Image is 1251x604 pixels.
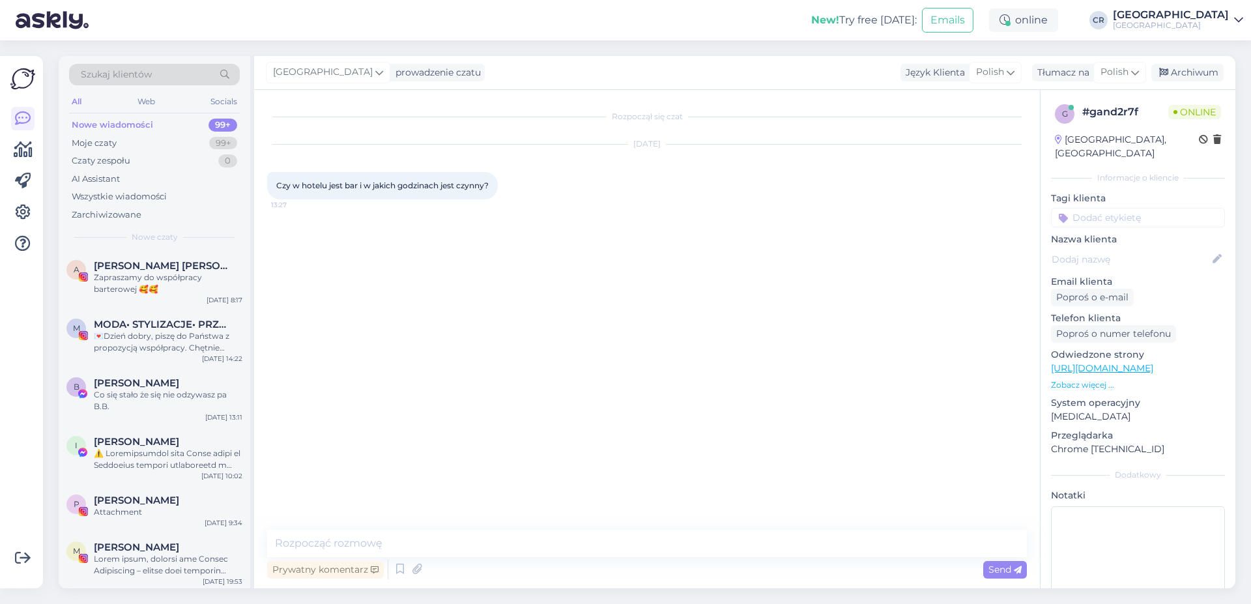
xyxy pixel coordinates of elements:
[1051,311,1225,325] p: Telefon klienta
[989,8,1058,32] div: online
[811,14,839,26] b: New!
[1113,20,1229,31] div: [GEOGRAPHIC_DATA]
[203,577,242,586] div: [DATE] 19:53
[209,137,237,150] div: 99+
[1082,104,1168,120] div: # gand2r7f
[976,65,1004,79] span: Polish
[1168,105,1221,119] span: Online
[1051,289,1134,306] div: Poproś o e-mail
[1051,362,1153,374] a: [URL][DOMAIN_NAME]
[72,119,153,132] div: Nowe wiadomości
[135,93,158,110] div: Web
[94,495,179,506] span: Paweł Pokarowski
[72,173,120,186] div: AI Assistant
[94,319,229,330] span: MODA• STYLIZACJE• PRZEGLĄDY KOLEKCJI
[74,382,79,392] span: B
[201,471,242,481] div: [DATE] 10:02
[390,66,481,79] div: prowadzenie czatu
[202,354,242,364] div: [DATE] 14:22
[72,209,141,222] div: Zarchiwizowane
[1051,489,1225,502] p: Notatki
[1051,275,1225,289] p: Email klienta
[94,553,242,577] div: Lorem ipsum, dolorsi ame Consec Adipiscing – elitse doei temporin utlaboreetd magn aliquaenim a m...
[1051,325,1176,343] div: Poproś o numer telefonu
[1151,64,1224,81] div: Archiwum
[208,93,240,110] div: Socials
[94,260,229,272] span: Anna Żukowska Ewa Adamczewska BLIŹNIACZKI • Bóg • rodzina • dom
[1100,65,1129,79] span: Polish
[1051,442,1225,456] p: Chrome [TECHNICAL_ID]
[94,448,242,471] div: ⚠️ Loremipsumdol sita Conse adipi el Seddoeius tempori utlaboreetd m aliqua enimadmini veniamqún...
[811,12,917,28] div: Try free [DATE]:
[267,111,1027,122] div: Rozpoczął się czat
[73,323,80,333] span: M
[1051,208,1225,227] input: Dodać etykietę
[267,561,384,579] div: Prywatny komentarz
[75,440,78,450] span: I
[1051,469,1225,481] div: Dodatkowy
[1113,10,1243,31] a: [GEOGRAPHIC_DATA][GEOGRAPHIC_DATA]
[81,68,152,81] span: Szukaj klientów
[72,190,167,203] div: Wszystkie wiadomości
[72,137,117,150] div: Moje czaty
[1055,133,1199,160] div: [GEOGRAPHIC_DATA], [GEOGRAPHIC_DATA]
[94,377,179,389] span: Bożena Bolewicz
[74,499,79,509] span: P
[74,265,79,274] span: A
[1051,348,1225,362] p: Odwiedzone strony
[922,8,973,33] button: Emails
[94,506,242,518] div: Attachment
[94,436,179,448] span: Igor Jafar
[271,200,320,210] span: 13:27
[273,65,373,79] span: [GEOGRAPHIC_DATA]
[208,119,237,132] div: 99+
[1051,172,1225,184] div: Informacje o kliencie
[1052,252,1210,266] input: Dodaj nazwę
[94,541,179,553] span: Monika Kowalewska
[1051,192,1225,205] p: Tagi klienta
[1051,379,1225,391] p: Zobacz więcej ...
[900,66,965,79] div: Język Klienta
[1032,66,1089,79] div: Tłumacz na
[94,272,242,295] div: Zapraszamy do współpracy barterowej 🥰🥰
[205,412,242,422] div: [DATE] 13:11
[218,154,237,167] div: 0
[1051,233,1225,246] p: Nazwa klienta
[73,546,80,556] span: M
[72,154,130,167] div: Czaty zespołu
[1113,10,1229,20] div: [GEOGRAPHIC_DATA]
[205,518,242,528] div: [DATE] 9:34
[1089,11,1108,29] div: CR
[94,330,242,354] div: 💌Dzień dobry, piszę do Państwa z propozycją współpracy. Chętnie odwiedziłabym Państwa hotel z rod...
[988,564,1022,575] span: Send
[94,389,242,412] div: Co się stało że się nie odzywasz pa B.B.
[132,231,178,243] span: Nowe czaty
[1051,429,1225,442] p: Przeglądarka
[69,93,84,110] div: All
[1062,109,1068,119] span: g
[10,66,35,91] img: Askly Logo
[1051,396,1225,410] p: System operacyjny
[276,180,489,190] span: Czy w hotelu jest bar i w jakich godzinach jest czynny?
[267,138,1027,150] div: [DATE]
[1051,410,1225,424] p: [MEDICAL_DATA]
[207,295,242,305] div: [DATE] 8:17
